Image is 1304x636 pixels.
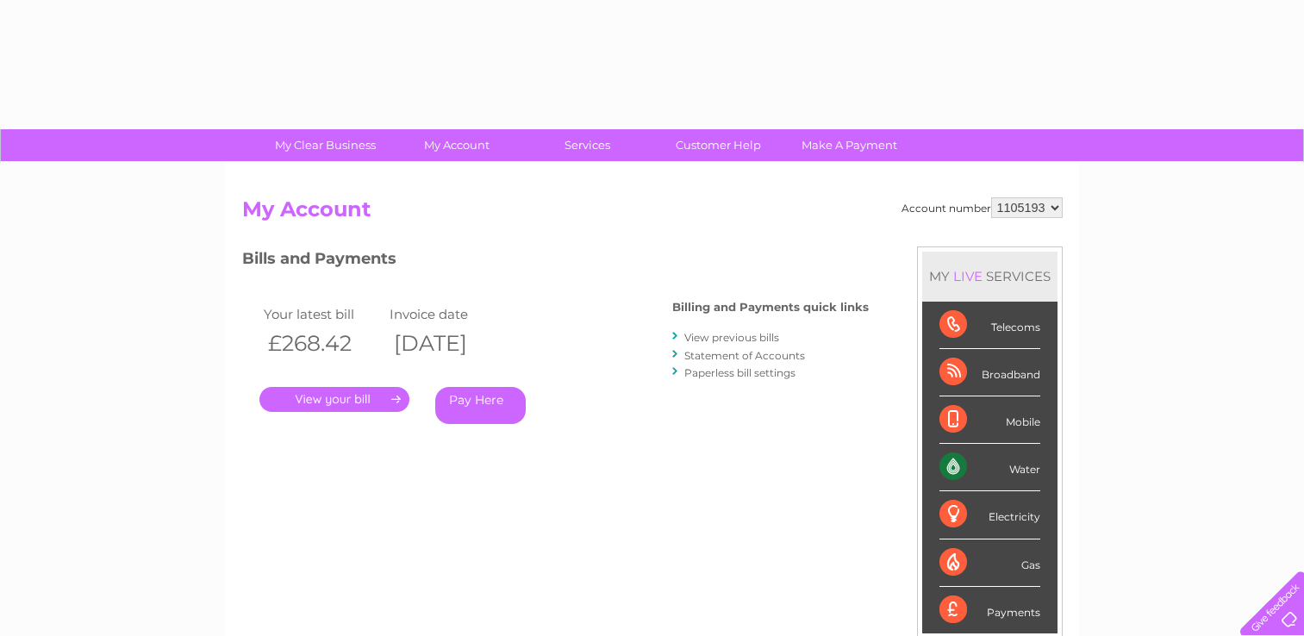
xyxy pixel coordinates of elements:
[939,491,1040,539] div: Electricity
[385,129,527,161] a: My Account
[259,302,385,326] td: Your latest bill
[435,387,526,424] a: Pay Here
[939,396,1040,444] div: Mobile
[950,268,986,284] div: LIVE
[259,326,385,361] th: £268.42
[516,129,658,161] a: Services
[939,539,1040,587] div: Gas
[922,252,1058,301] div: MY SERVICES
[684,331,779,344] a: View previous bills
[939,302,1040,349] div: Telecoms
[385,326,511,361] th: [DATE]
[939,587,1040,633] div: Payments
[259,387,409,412] a: .
[684,349,805,362] a: Statement of Accounts
[939,349,1040,396] div: Broadband
[385,302,511,326] td: Invoice date
[672,301,869,314] h4: Billing and Payments quick links
[242,246,869,277] h3: Bills and Payments
[902,197,1063,218] div: Account number
[939,444,1040,491] div: Water
[242,197,1063,230] h2: My Account
[778,129,920,161] a: Make A Payment
[254,129,396,161] a: My Clear Business
[647,129,789,161] a: Customer Help
[684,366,796,379] a: Paperless bill settings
